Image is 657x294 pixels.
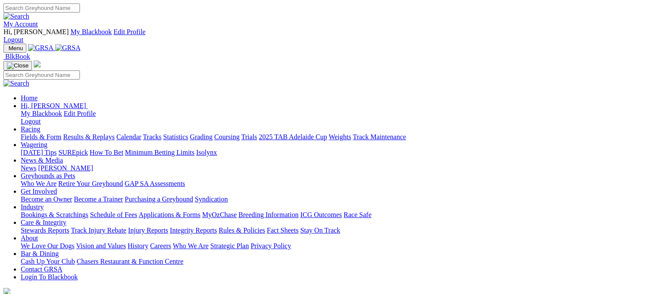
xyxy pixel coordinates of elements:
[125,195,193,203] a: Purchasing a Greyhound
[21,133,654,141] div: Racing
[3,3,80,13] input: Search
[21,110,62,117] a: My Blackbook
[329,133,351,141] a: Weights
[21,265,62,273] a: Contact GRSA
[21,164,36,172] a: News
[21,203,44,211] a: Industry
[58,149,88,156] a: SUREpick
[55,44,81,52] img: GRSA
[21,133,61,141] a: Fields & Form
[38,164,93,172] a: [PERSON_NAME]
[251,242,291,249] a: Privacy Policy
[3,28,654,44] div: My Account
[21,188,57,195] a: Get Involved
[127,242,148,249] a: History
[70,28,112,35] a: My Blackbook
[125,180,185,187] a: GAP SA Assessments
[3,20,38,28] a: My Account
[9,45,23,51] span: Menu
[116,133,141,141] a: Calendar
[21,125,40,133] a: Racing
[125,149,194,156] a: Minimum Betting Limits
[76,242,126,249] a: Vision and Values
[21,234,38,242] a: About
[3,70,80,80] input: Search
[21,172,75,179] a: Greyhounds as Pets
[173,242,209,249] a: Who We Are
[21,110,654,125] div: Hi, [PERSON_NAME]
[76,258,183,265] a: Chasers Restaurant & Function Centre
[63,133,114,141] a: Results & Replays
[219,227,265,234] a: Rules & Policies
[90,211,137,218] a: Schedule of Fees
[21,149,57,156] a: [DATE] Tips
[28,44,54,52] img: GRSA
[90,149,124,156] a: How To Bet
[259,133,327,141] a: 2025 TAB Adelaide Cup
[3,13,29,20] img: Search
[21,258,654,265] div: Bar & Dining
[238,211,298,218] a: Breeding Information
[3,28,69,35] span: Hi, [PERSON_NAME]
[163,133,188,141] a: Statistics
[343,211,371,218] a: Race Safe
[267,227,298,234] a: Fact Sheets
[21,211,88,218] a: Bookings & Scratchings
[21,227,654,234] div: Care & Integrity
[21,219,67,226] a: Care & Integrity
[21,227,69,234] a: Stewards Reports
[241,133,257,141] a: Trials
[300,211,342,218] a: ICG Outcomes
[150,242,171,249] a: Careers
[139,211,200,218] a: Applications & Forms
[7,62,29,69] img: Close
[21,94,38,102] a: Home
[71,227,126,234] a: Track Injury Rebate
[21,102,88,109] a: Hi, [PERSON_NAME]
[21,149,654,157] div: Wagering
[3,80,29,87] img: Search
[21,141,48,148] a: Wagering
[214,133,240,141] a: Coursing
[210,242,249,249] a: Strategic Plan
[195,195,228,203] a: Syndication
[196,149,217,156] a: Isolynx
[5,53,30,60] span: BlkBook
[202,211,237,218] a: MyOzChase
[21,180,654,188] div: Greyhounds as Pets
[300,227,340,234] a: Stay On Track
[3,44,26,53] button: Toggle navigation
[3,61,32,70] button: Toggle navigation
[170,227,217,234] a: Integrity Reports
[21,118,41,125] a: Logout
[143,133,162,141] a: Tracks
[21,242,654,250] div: About
[21,102,86,109] span: Hi, [PERSON_NAME]
[21,180,57,187] a: Who We Are
[21,211,654,219] div: Industry
[21,157,63,164] a: News & Media
[58,180,123,187] a: Retire Your Greyhound
[114,28,146,35] a: Edit Profile
[3,36,23,43] a: Logout
[21,195,654,203] div: Get Involved
[64,110,96,117] a: Edit Profile
[190,133,213,141] a: Grading
[21,242,74,249] a: We Love Our Dogs
[74,195,123,203] a: Become a Trainer
[21,273,78,281] a: Login To Blackbook
[353,133,406,141] a: Track Maintenance
[128,227,168,234] a: Injury Reports
[21,164,654,172] div: News & Media
[34,61,41,67] img: logo-grsa-white.png
[21,250,59,257] a: Bar & Dining
[3,53,30,60] a: BlkBook
[21,258,75,265] a: Cash Up Your Club
[21,195,72,203] a: Become an Owner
